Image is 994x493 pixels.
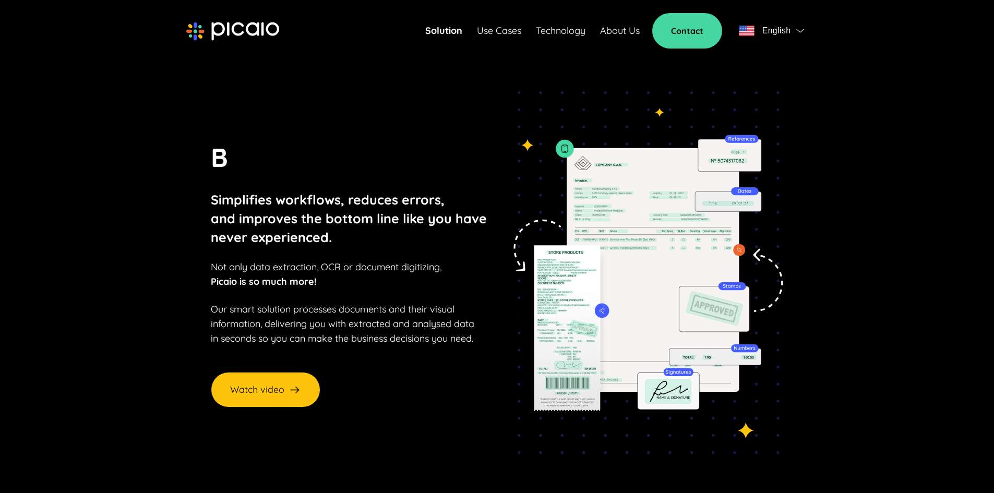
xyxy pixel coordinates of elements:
img: picaio-logo [186,22,279,41]
a: About Us [600,23,640,38]
button: flagEnglishflag [735,20,808,41]
span: English [762,23,791,38]
a: Technology [536,23,585,38]
span: B [211,141,228,174]
p: Simplifies workflows, reduces errors, and improves the bottom line like you have never experienced. [211,190,487,247]
a: Use Cases [477,23,521,38]
img: arrow-right [289,383,301,396]
img: tedioso-img [503,91,784,454]
a: Contact [652,13,722,49]
img: flag [739,26,755,36]
button: Watch video [211,372,320,407]
img: flag [796,29,804,33]
span: Not only data extraction, OCR or document digitizing, [211,261,441,273]
strong: Picaio is so much more! [211,275,317,287]
a: Solution [425,23,462,38]
p: Our smart solution processes documents and their visual information, delivering you with extracte... [211,302,474,346]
